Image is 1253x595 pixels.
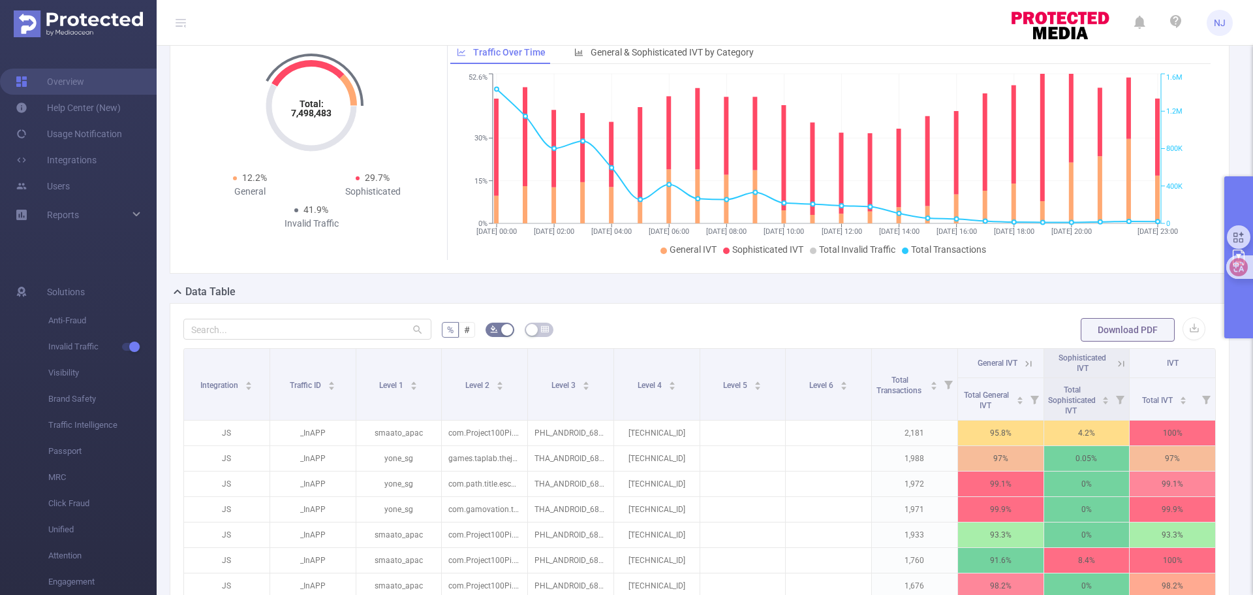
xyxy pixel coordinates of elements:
div: Sort [582,379,590,387]
i: Filter menu [1111,378,1129,420]
p: com.gamovation.triplemahjong [442,497,527,522]
tspan: 400K [1166,182,1183,191]
tspan: [DATE] 23:00 [1137,227,1178,236]
span: Traffic ID [290,381,323,390]
span: NJ [1214,10,1226,36]
span: Passport [48,438,157,464]
div: Sophisticated [311,185,434,199]
i: icon: caret-down [328,385,335,389]
span: General & Sophisticated IVT by Category [591,47,754,57]
p: THA_ANDROID_6815150_1888 [528,472,613,496]
i: icon: table [541,325,549,333]
a: Usage Notification [16,121,122,147]
span: Total Transactions [876,376,923,395]
span: Level 6 [809,381,835,390]
tspan: [DATE] 04:00 [591,227,632,236]
input: Search... [183,319,431,340]
p: PHL_ANDROID_6821134_2080 [528,548,613,573]
tspan: [DATE] 16:00 [936,227,976,236]
div: Invalid Traffic [250,217,373,231]
p: [TECHNICAL_ID] [614,548,700,573]
div: Sort [1179,394,1187,402]
span: Integration [200,381,240,390]
span: General IVT [978,359,1017,368]
tspan: [DATE] 08:00 [706,227,747,236]
tspan: [DATE] 06:00 [649,227,689,236]
p: 1,972 [872,472,957,496]
p: _InAPP [270,548,356,573]
i: icon: caret-down [245,385,253,389]
img: Protected Media [14,10,143,37]
p: _InAPP [270,446,356,471]
span: 29.7% [365,172,390,183]
div: Sort [245,379,253,387]
p: [TECHNICAL_ID] [614,497,700,522]
p: 1,760 [872,548,957,573]
p: JS [184,472,270,496]
div: Sort [668,379,676,387]
tspan: Total: [300,99,324,109]
i: icon: caret-up [245,379,253,383]
i: icon: line-chart [457,48,466,57]
span: Reports [47,210,79,220]
p: 97% [958,446,1044,471]
span: Total IVT [1142,396,1175,405]
p: 8.4% [1044,548,1130,573]
p: 99.1% [958,472,1044,496]
i: icon: caret-up [1179,394,1186,398]
a: Reports [47,202,79,228]
i: icon: caret-up [668,379,675,383]
span: Level 5 [723,381,749,390]
tspan: 800K [1166,145,1183,153]
p: 0% [1044,523,1130,547]
i: icon: caret-up [328,379,335,383]
p: 100% [1130,548,1215,573]
i: icon: bar-chart [574,48,583,57]
p: 99.1% [1130,472,1215,496]
i: icon: caret-up [1016,394,1023,398]
p: _InAPP [270,421,356,445]
p: 2,181 [872,421,957,445]
i: icon: caret-down [930,385,937,389]
p: JS [184,446,270,471]
span: Sophisticated IVT [732,244,803,255]
div: Sort [328,379,335,387]
i: icon: caret-up [754,379,762,383]
p: JS [184,497,270,522]
span: Anti-Fraud [48,308,157,334]
span: 12.2% [242,172,267,183]
p: PHL_ANDROID_6821134_2080 [528,523,613,547]
p: THA_ANDROID_6815150_1888 [528,497,613,522]
i: icon: bg-colors [490,325,498,333]
p: THA_ANDROID_6815150_1888 [528,446,613,471]
p: com.Project100Pi.themusicplayer [442,421,527,445]
p: yone_sg [356,497,442,522]
span: 41.9% [303,204,328,215]
span: MRC [48,464,157,490]
p: _InAPP [270,497,356,522]
i: icon: caret-down [754,385,762,389]
p: com.Project100Pi.themusicplayer [442,548,527,573]
tspan: 0% [478,219,487,228]
span: Solutions [47,279,85,305]
a: Users [16,173,70,199]
div: Sort [1102,394,1109,402]
p: 1,933 [872,523,957,547]
p: yone_sg [356,446,442,471]
tspan: 1.2M [1166,107,1183,116]
i: icon: caret-down [497,385,504,389]
span: IVT [1167,359,1179,368]
tspan: [DATE] 10:00 [764,227,804,236]
span: Brand Safety [48,386,157,412]
p: 1,971 [872,497,957,522]
p: yone_sg [356,472,442,496]
span: Traffic Over Time [473,47,546,57]
p: games.taplab.thejourney [442,446,527,471]
i: icon: caret-down [582,385,589,389]
span: Total Invalid Traffic [819,244,895,255]
i: icon: caret-up [497,379,504,383]
span: Attention [48,543,157,569]
a: Overview [16,69,84,95]
tspan: 52.6% [469,74,487,82]
button: Download PDF [1081,318,1175,342]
